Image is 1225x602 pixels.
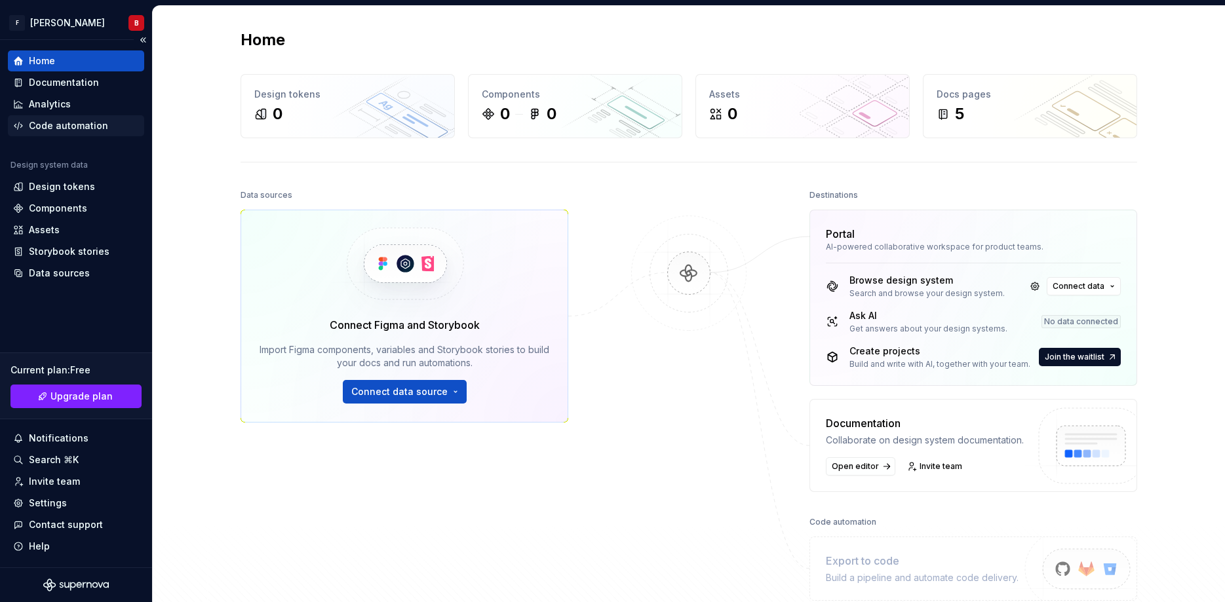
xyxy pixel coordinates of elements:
a: Design tokens0 [241,74,455,138]
div: Design tokens [254,88,441,101]
div: Contact support [29,518,103,531]
a: Docs pages5 [923,74,1137,138]
a: Home [8,50,144,71]
button: Upgrade plan [10,385,142,408]
button: Join the waitlist [1039,348,1121,366]
div: Build and write with AI, together with your team. [849,359,1030,369]
div: 0 [273,103,282,124]
button: Notifications [8,428,144,449]
div: [PERSON_NAME] [30,16,105,29]
div: Components [482,88,669,101]
a: Invite team [903,457,968,476]
a: Analytics [8,94,144,115]
a: Components00 [468,74,682,138]
div: Analytics [29,98,71,111]
a: Settings [8,493,144,514]
div: Current plan : Free [10,364,142,377]
div: Data sources [241,186,292,204]
div: Storybook stories [29,245,109,258]
a: Storybook stories [8,241,144,262]
div: Browse design system [849,274,1005,287]
div: Search and browse your design system. [849,288,1005,299]
div: Settings [29,497,67,510]
button: Collapse sidebar [134,31,152,49]
a: Assets0 [695,74,910,138]
span: Open editor [832,461,879,472]
div: Ask AI [849,309,1007,322]
div: Code automation [29,119,108,132]
div: Import Figma components, variables and Storybook stories to build your docs and run automations. [260,343,549,369]
svg: Supernova Logo [43,578,109,592]
span: Invite team [920,461,962,472]
div: Design tokens [29,180,95,193]
a: Components [8,198,144,219]
a: Documentation [8,72,144,93]
div: Help [29,540,50,553]
div: Export to code [826,553,1019,569]
div: Get answers about your design systems. [849,324,1007,334]
a: Design tokens [8,176,144,197]
div: Data sources [29,267,90,280]
a: Code automation [8,115,144,136]
div: Build a pipeline and automate code delivery. [826,571,1019,584]
button: Contact support [8,514,144,535]
div: 0 [500,103,510,124]
a: Assets [8,219,144,240]
div: 0 [547,103,556,124]
button: Connect data source [343,380,467,404]
h2: Home [241,29,285,50]
button: Search ⌘K [8,449,144,470]
div: Destinations [809,186,858,204]
div: Code automation [809,513,876,531]
div: Documentation [826,415,1024,431]
div: Assets [709,88,896,101]
span: Connect data [1053,281,1104,292]
div: 5 [955,103,964,124]
div: Collaborate on design system documentation. [826,434,1024,447]
div: Home [29,54,55,67]
span: Connect data source [351,385,448,398]
div: AI-powered collaborative workspace for product teams. [826,242,1121,252]
div: Invite team [29,475,80,488]
div: Portal [826,226,855,242]
div: Components [29,202,87,215]
span: Upgrade plan [50,390,113,403]
div: Docs pages [937,88,1123,101]
div: F [9,15,25,31]
div: No data connected [1041,315,1121,328]
button: Help [8,536,144,557]
div: Notifications [29,432,88,445]
a: Open editor [826,457,895,476]
div: B [134,18,139,28]
div: Create projects [849,345,1030,358]
div: Assets [29,223,60,236]
div: Search ⌘K [29,453,79,466]
div: 0 [728,103,737,124]
span: Join the waitlist [1045,352,1104,362]
div: Design system data [10,160,88,170]
a: Invite team [8,471,144,492]
a: Data sources [8,263,144,284]
div: Documentation [29,76,99,89]
button: F[PERSON_NAME]B [3,9,149,37]
button: Connect data [1047,277,1121,295]
div: Connect Figma and Storybook [330,317,480,333]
